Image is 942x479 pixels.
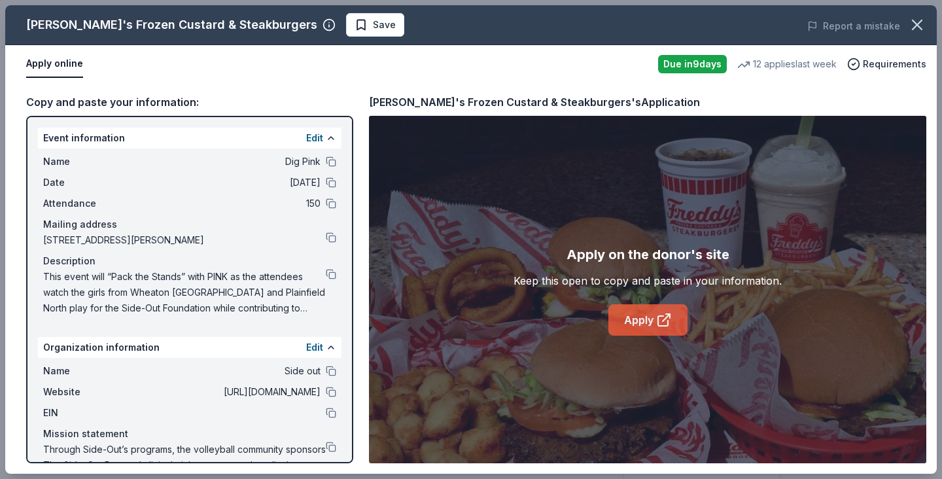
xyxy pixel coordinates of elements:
[43,426,336,442] div: Mission statement
[43,175,131,190] span: Date
[26,50,83,78] button: Apply online
[131,154,321,169] span: Dig Pink
[608,304,688,336] a: Apply
[306,340,323,355] button: Edit
[807,18,900,34] button: Report a mistake
[514,273,782,289] div: Keep this open to copy and paste in your information.
[43,196,131,211] span: Attendance
[567,244,729,265] div: Apply on the donor's site
[863,56,926,72] span: Requirements
[26,14,317,35] div: [PERSON_NAME]'s Frozen Custard & Steakburgers
[43,384,131,400] span: Website
[131,196,321,211] span: 150
[131,363,321,379] span: Side out
[43,217,336,232] div: Mailing address
[38,337,341,358] div: Organization information
[737,56,837,72] div: 12 applies last week
[131,175,321,190] span: [DATE]
[131,384,321,400] span: [URL][DOMAIN_NAME]
[369,94,700,111] div: [PERSON_NAME]'s Frozen Custard & Steakburgers's Application
[43,154,131,169] span: Name
[658,55,727,73] div: Due in 9 days
[38,128,341,149] div: Event information
[26,94,353,111] div: Copy and paste your information:
[43,363,131,379] span: Name
[847,56,926,72] button: Requirements
[43,253,336,269] div: Description
[43,232,326,248] span: [STREET_ADDRESS][PERSON_NAME]
[306,130,323,146] button: Edit
[346,13,404,37] button: Save
[43,405,131,421] span: EIN
[373,17,396,33] span: Save
[43,269,326,316] span: This event will “Pack the Stands” with PINK as the attendees watch the girls from Wheaton [GEOGRA...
